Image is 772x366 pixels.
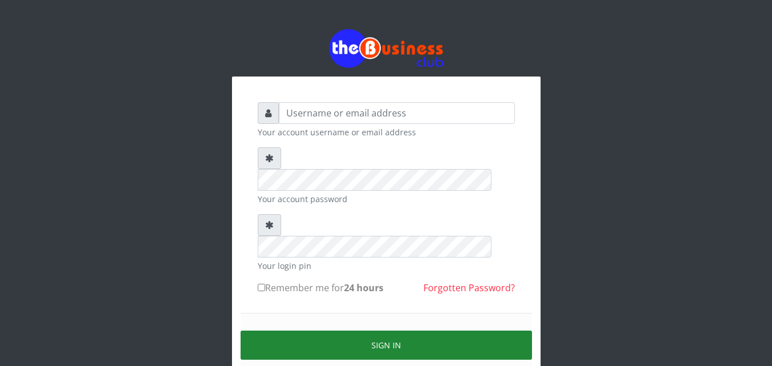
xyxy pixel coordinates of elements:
[344,281,383,294] b: 24 hours
[258,281,383,295] label: Remember me for
[258,126,515,138] small: Your account username or email address
[258,284,265,291] input: Remember me for24 hours
[258,193,515,205] small: Your account password
[241,331,532,360] button: Sign in
[423,281,515,294] a: Forgotten Password?
[258,260,515,272] small: Your login pin
[279,102,515,124] input: Username or email address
